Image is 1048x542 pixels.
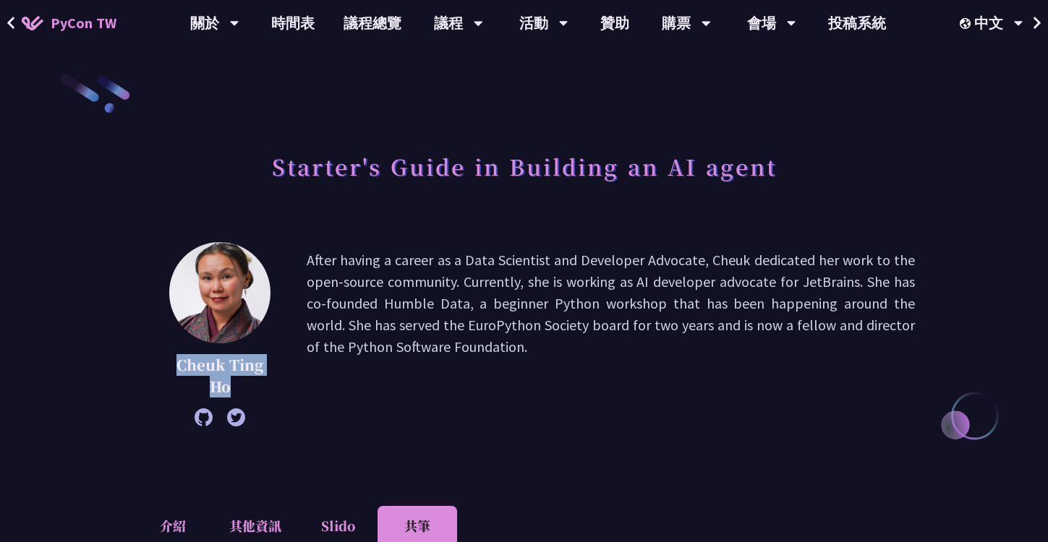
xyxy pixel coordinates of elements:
img: Cheuk Ting Ho [169,242,270,343]
p: After having a career as a Data Scientist and Developer Advocate, Cheuk dedicated her work to the... [307,249,915,419]
h1: Starter's Guide in Building an AI agent [272,145,777,188]
span: PyCon TW [51,12,116,34]
img: Home icon of PyCon TW 2025 [22,16,43,30]
a: PyCon TW [7,5,131,41]
p: Cheuk Ting Ho [169,354,270,397]
img: Locale Icon [960,18,974,29]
